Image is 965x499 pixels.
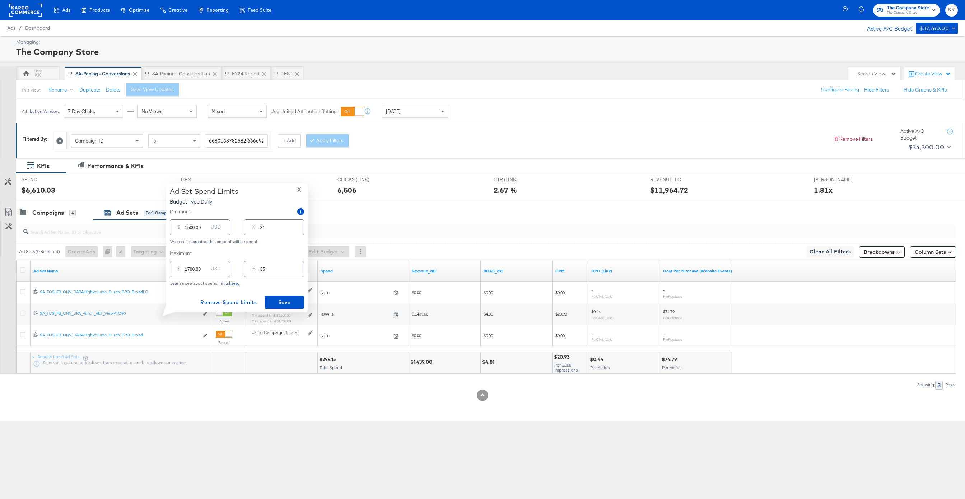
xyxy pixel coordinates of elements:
span: Products [89,7,110,13]
span: Optimize [129,7,149,13]
p: Budget Type: Daily [170,198,238,205]
sub: Min. spend limit: $1,500.00 [252,313,290,317]
div: 3 [935,381,943,390]
span: Dashboard [25,25,50,31]
button: The Company StoreThe Company Store [873,4,940,17]
a: ROAS_281 [484,268,550,274]
span: Mixed [211,108,225,115]
span: [PERSON_NAME] [814,176,868,183]
span: SPEND [22,176,75,183]
a: here. [229,280,239,286]
span: $0.00 [412,333,421,338]
a: Revenue_281 [412,268,478,274]
button: X [294,187,304,192]
div: 0 [103,246,116,257]
span: - [663,330,665,336]
sub: Per Purchase [663,294,682,298]
div: $ [174,222,183,235]
div: % [248,222,258,235]
span: Per 1,000 Impressions [554,362,578,373]
sub: Max. spend limit : $1,700.00 [252,319,291,323]
a: The average cost for each purchase tracked by your Custom Audience pixel on your website after pe... [663,268,732,274]
sub: Per Click (Link) [591,294,613,298]
span: CPM [181,176,235,183]
a: The total amount spent to date. [321,268,406,274]
div: Active A/C Budget [900,128,940,141]
div: $11,964.72 [650,185,688,195]
span: $74.79 [663,309,675,314]
button: KK [945,4,958,17]
span: CLICKS (LINK) [337,176,391,183]
div: The Company Store [16,46,956,58]
div: TEST [281,70,292,77]
div: $37,760.00 [919,24,949,33]
sub: Per Click (Link) [591,316,613,320]
span: Reporting [206,7,229,13]
span: $1,439.00 [412,311,428,317]
div: SA_TCS_FB_CNV_DABAHighVolume_Purch_PRO_Broad [40,332,199,338]
span: 7 Day Clicks [68,108,95,115]
div: This View: [22,87,41,93]
span: $0.00 [555,290,565,295]
span: $20.93 [555,311,567,317]
span: Per Action [590,365,610,370]
span: The Company Store [887,4,929,12]
button: Delete [106,87,121,93]
span: CTR (LINK) [494,176,547,183]
div: $6,610.03 [22,185,55,195]
div: $74.79 [662,356,679,363]
span: Is [152,137,156,144]
span: Per Action [662,365,682,370]
div: USD [208,264,224,277]
span: Creative [168,7,187,13]
button: Remove Spend Limits [197,296,260,309]
div: Drag to reorder tab [68,71,72,75]
div: 4 [69,210,76,216]
div: Performance & KPIs [87,162,144,170]
a: The average cost you've paid to have 1,000 impressions of your ad. [555,268,586,274]
span: REVENUE_LC [650,176,704,183]
input: Enter a search term [206,134,268,148]
label: Minimum: [170,208,191,215]
button: Clear All Filters [807,246,854,258]
button: Hide Filters [864,87,889,93]
div: Ad Set Spend Limits [170,187,238,196]
label: Paused [216,340,232,345]
button: Duplicate [79,87,101,93]
div: Drag to reorder tab [145,71,149,75]
div: Campaigns [32,209,64,217]
span: $0.00 [555,333,565,338]
div: % [248,264,258,277]
div: KK [34,72,41,79]
a: SA_TCS_FB_CNV_DPA_Purch_RET_ViewATC90 [40,311,199,318]
span: Total Spend [320,365,342,370]
button: Column Sets [910,246,956,258]
span: Feed Suite [248,7,271,13]
span: [DATE] [386,108,401,115]
button: $37,760.00 [916,23,958,34]
div: $4.81 [482,359,497,365]
button: Breakdowns [859,246,905,258]
button: Save [265,296,304,309]
div: Drag to reorder tab [225,71,229,75]
label: Maximum: [170,250,304,257]
span: Clear All Filters [810,247,851,256]
div: SA-Pacing - Conversions [75,70,130,77]
div: Learn more about spend limits [170,281,304,286]
a: SA_TCS_FB_CNV_DABAHighVolume_Purch_PRO_Broad [40,332,199,340]
button: + Add [278,134,301,147]
span: $299.15 [321,312,391,317]
input: Search Ad Set Name, ID or Objective [28,222,868,236]
button: $34,300.00 [905,141,952,153]
span: $4.81 [484,311,493,317]
div: Using Campaign Budget [252,330,307,335]
div: Filtered By: [22,136,47,143]
span: $0.00 [484,290,493,295]
span: Remove Spend Limits [200,298,257,307]
div: SA_TCS_FB_CNV_DPA_Purch_RET_ViewATC90 [40,311,199,316]
div: Ad Sets [116,209,138,217]
div: $ [174,264,183,277]
div: Drag to reorder tab [274,71,278,75]
div: $34,300.00 [908,142,944,153]
span: Campaign ID [75,137,104,144]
